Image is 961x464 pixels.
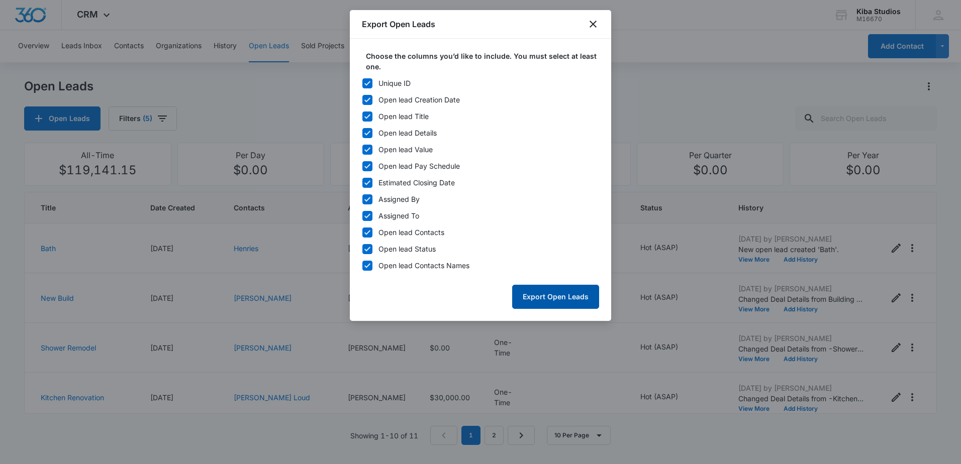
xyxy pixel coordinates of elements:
[378,161,460,171] div: Open lead Pay Schedule
[378,177,455,188] div: Estimated Closing Date
[378,210,419,221] div: Assigned To
[362,18,435,30] h1: Export Open Leads
[378,94,460,105] div: Open lead Creation Date
[378,78,411,88] div: Unique ID
[587,18,599,30] button: close
[378,244,436,254] div: Open lead Status
[378,144,433,155] div: Open lead Value
[512,285,599,309] button: Export Open Leads
[378,128,437,138] div: Open lead Details
[378,260,469,271] div: Open lead Contacts Names
[378,111,429,122] div: Open lead Title
[366,51,603,72] label: Choose the columns you’d like to include. You must select at least one.
[378,194,420,204] div: Assigned By
[378,227,444,238] div: Open lead Contacts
